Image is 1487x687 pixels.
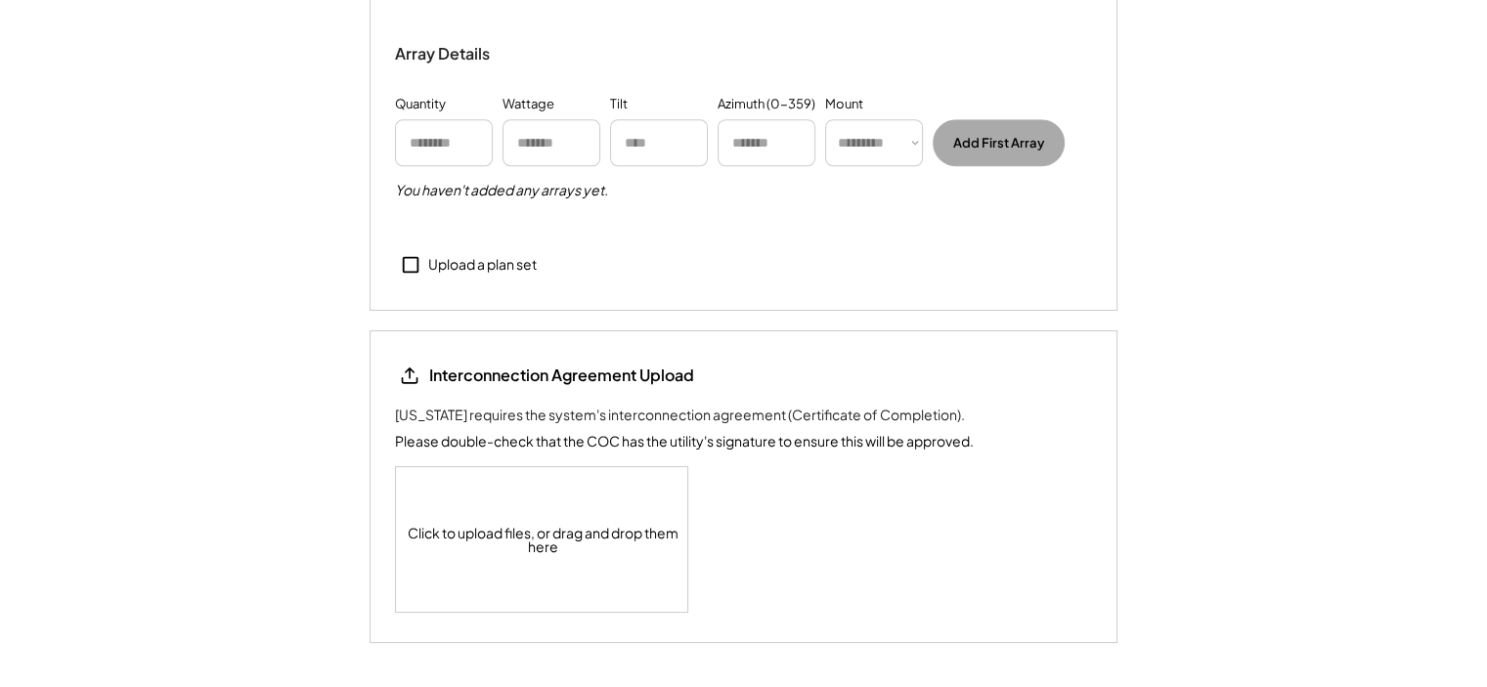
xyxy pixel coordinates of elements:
div: Click to upload files, or drag and drop them here [396,467,689,612]
div: Quantity [395,95,446,114]
div: Tilt [610,95,628,114]
div: Array Details [395,42,493,65]
div: [US_STATE] requires the system's interconnection agreement (Certificate of Completion). [395,405,965,425]
div: Please double-check that the COC has the utility's signature to ensure this will be approved. [395,431,974,451]
div: Mount [825,95,863,114]
div: Azimuth (0-359) [718,95,815,114]
div: Upload a plan set [428,255,537,275]
div: Wattage [503,95,554,114]
h5: You haven't added any arrays yet. [395,181,608,200]
button: Add First Array [933,119,1065,166]
div: Interconnection Agreement Upload [429,365,694,386]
